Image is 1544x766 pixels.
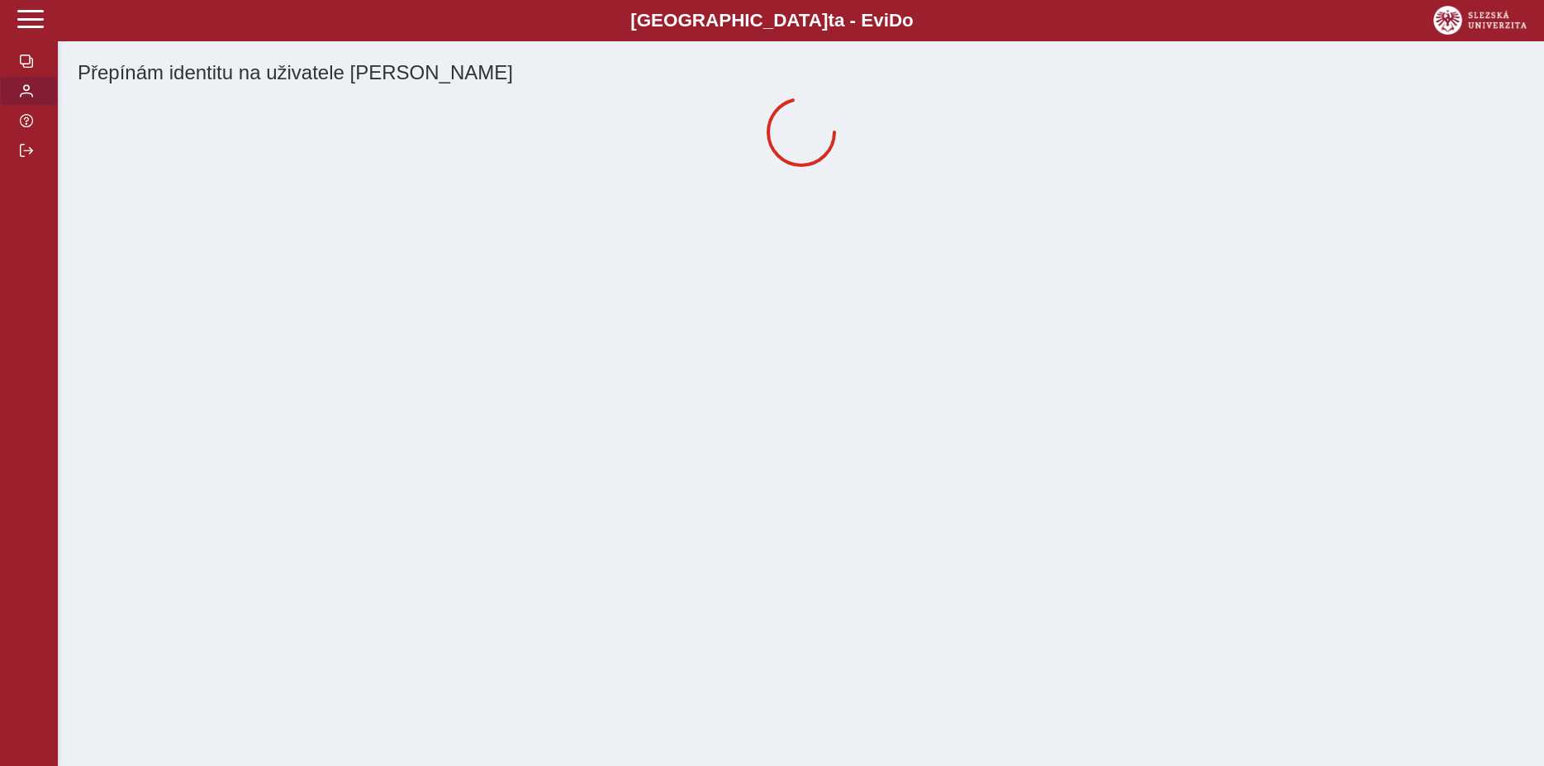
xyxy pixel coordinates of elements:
[828,10,834,31] span: t
[50,10,1494,31] b: [GEOGRAPHIC_DATA] a - Evi
[1433,6,1527,35] img: logo_web_su.png
[78,61,1524,84] h1: Přepínám identitu na uživatele [PERSON_NAME]
[889,10,902,31] span: D
[902,10,914,31] span: o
